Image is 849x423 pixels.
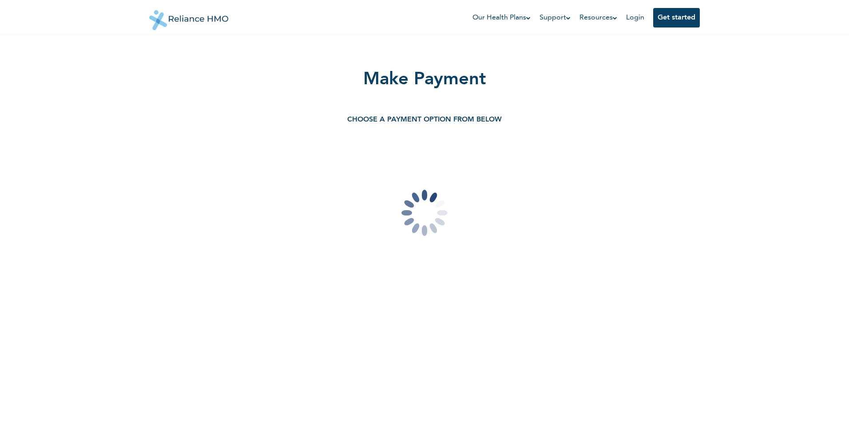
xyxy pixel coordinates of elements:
[540,12,571,23] a: Support
[149,106,700,146] h3: CHOOSE A PAYMENT OPTION FROM BELOW
[380,168,469,257] img: loading...
[579,12,617,23] a: Resources
[149,40,700,106] h2: Make Payment
[149,4,228,30] img: Reliance HMO's Logo
[472,12,531,23] a: Our Health Plans
[653,8,700,27] button: Get started
[626,14,644,21] a: Login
